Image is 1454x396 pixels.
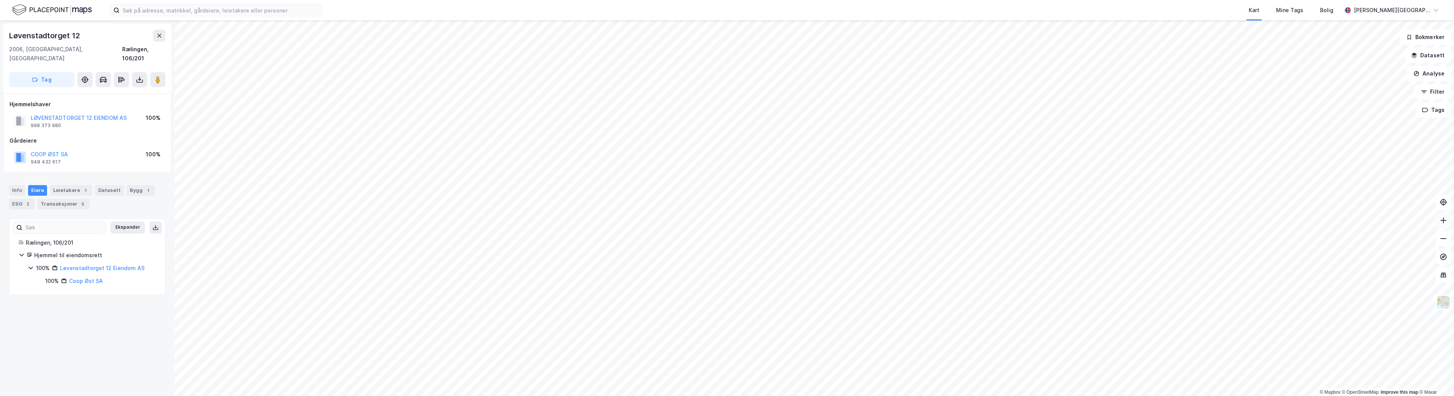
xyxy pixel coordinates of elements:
div: 1 [82,187,89,194]
div: ESG [9,199,35,209]
div: 1 [144,187,152,194]
div: Hjemmelshaver [9,100,165,109]
a: Løvenstadtorget 12 Eiendom AS [60,265,145,271]
a: Coop Øst SA [69,278,103,284]
button: Ekspander [110,222,145,234]
button: Filter [1415,84,1451,99]
div: Transaksjoner [38,199,90,209]
div: Bygg [127,185,155,196]
a: Mapbox [1320,390,1341,395]
a: OpenStreetMap [1342,390,1379,395]
div: Mine Tags [1276,6,1303,15]
div: Bolig [1320,6,1333,15]
button: Datasett [1405,48,1451,63]
div: 948 432 617 [31,159,61,165]
div: Info [9,185,25,196]
div: Gårdeiere [9,136,165,145]
div: Datasett [95,185,124,196]
div: 5 [79,200,87,208]
input: Søk [22,222,105,233]
a: Improve this map [1381,390,1418,395]
div: Leietakere [50,185,92,196]
div: Hjemmel til eiendomsrett [34,251,156,260]
div: 100% [36,264,50,273]
img: Z [1436,295,1451,310]
button: Analyse [1407,66,1451,81]
div: Løvenstadtorget 12 [9,30,81,42]
button: Bokmerker [1400,30,1451,45]
div: [PERSON_NAME][GEOGRAPHIC_DATA] [1354,6,1430,15]
input: Søk på adresse, matrikkel, gårdeiere, leietakere eller personer [120,5,322,16]
iframe: Chat Widget [1416,360,1454,396]
div: Eiere [28,185,47,196]
div: Rælingen, 106/201 [26,238,156,247]
div: 998 373 980 [31,123,61,129]
div: Rælingen, 106/201 [122,45,165,63]
div: 2 [24,200,31,208]
div: Kart [1249,6,1259,15]
div: 100% [45,277,59,286]
div: Kontrollprogram for chat [1416,360,1454,396]
img: logo.f888ab2527a4732fd821a326f86c7f29.svg [12,3,92,17]
div: 100% [146,150,161,159]
button: Tags [1416,102,1451,118]
div: 2006, [GEOGRAPHIC_DATA], [GEOGRAPHIC_DATA] [9,45,122,63]
div: 100% [146,113,161,123]
button: Tag [9,72,74,87]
